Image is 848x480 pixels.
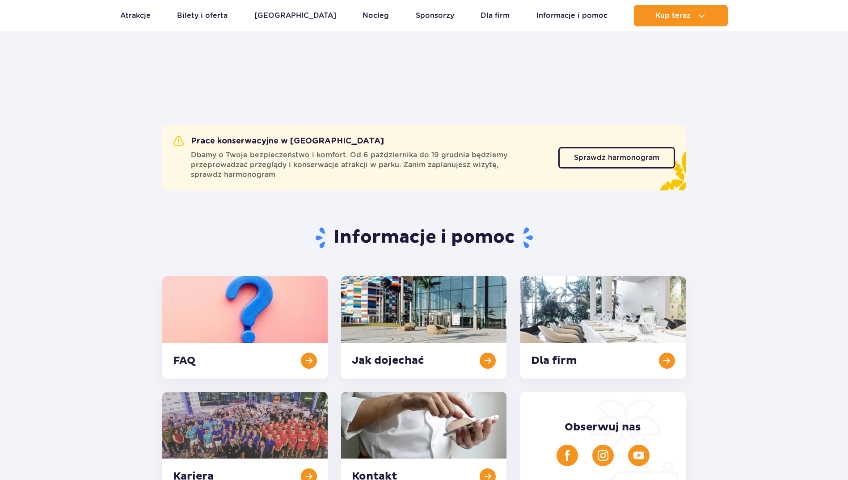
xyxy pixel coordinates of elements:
[562,450,573,461] img: Facebook
[120,5,151,26] a: Atrakcje
[655,12,691,20] span: Kup teraz
[254,5,336,26] a: [GEOGRAPHIC_DATA]
[363,5,389,26] a: Nocleg
[634,5,728,26] button: Kup teraz
[598,450,608,461] img: Instagram
[416,5,454,26] a: Sponsorzy
[173,136,384,147] h2: Prace konserwacyjne w [GEOGRAPHIC_DATA]
[536,5,608,26] a: Informacje i pomoc
[574,154,659,161] span: Sprawdź harmonogram
[565,421,641,434] span: Obserwuj nas
[177,5,228,26] a: Bilety i oferta
[191,150,548,180] span: Dbamy o Twoje bezpieczeństwo i komfort. Od 6 października do 19 grudnia będziemy przeprowadzać pr...
[162,226,686,249] h1: Informacje i pomoc
[481,5,510,26] a: Dla firm
[633,450,644,461] img: YouTube
[558,147,675,168] a: Sprawdź harmonogram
